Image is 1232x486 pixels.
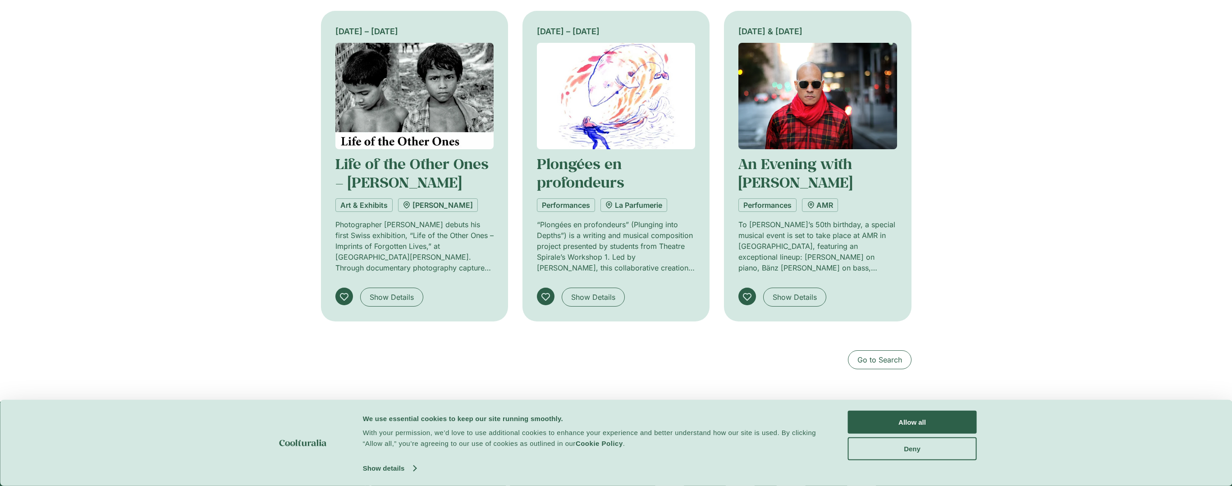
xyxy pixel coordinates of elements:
button: Deny [848,437,977,460]
a: Show details [363,462,416,475]
a: Art & Exhibits [335,198,393,212]
div: We use essential cookies to keep our site running smoothly. [363,413,828,424]
span: . [623,440,625,447]
a: Cookie Policy [576,440,623,447]
img: logo [279,440,326,446]
span: Show Details [370,292,414,303]
span: Go to Search [857,354,902,365]
div: [DATE] – [DATE] [335,25,494,37]
a: [PERSON_NAME] [398,198,478,212]
a: Show Details [360,288,423,307]
div: [DATE] & [DATE] [738,25,897,37]
a: An Evening with [PERSON_NAME] [738,154,852,191]
img: Coolturalia - Life of the Other Ones - Stéphane Lanoux [335,43,494,149]
a: AMR [802,198,838,212]
span: With your permission, we’d love to use additional cookies to enhance your experience and better u... [363,429,816,447]
p: Photographer [PERSON_NAME] debuts his first Swiss exhibition, “Life of the Other Ones – Imprints ... [335,219,494,273]
p: “Plongées en profondeurs” (Plunging into Depths”) is a writing and musical composition project pr... [537,219,695,273]
div: [DATE] – [DATE] [537,25,695,37]
span: Show Details [773,292,817,303]
button: Allow all [848,411,977,434]
a: La Parfumerie [600,198,667,212]
a: Plongées en profondeurs [537,154,624,191]
a: Performances [738,198,797,212]
a: Life of the Other Ones – [PERSON_NAME] [335,154,489,191]
a: Performances [537,198,595,212]
img: Coolturalia - CARTE BLANCHE À GRÉGOIRE MARET [738,43,897,149]
span: Show Details [571,292,615,303]
a: Show Details [562,288,625,307]
p: To [PERSON_NAME]’s 50th birthday, a special musical event is set to take place at AMR in [GEOGRAP... [738,219,897,273]
a: Show Details [763,288,826,307]
a: Go to Search [848,350,911,369]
